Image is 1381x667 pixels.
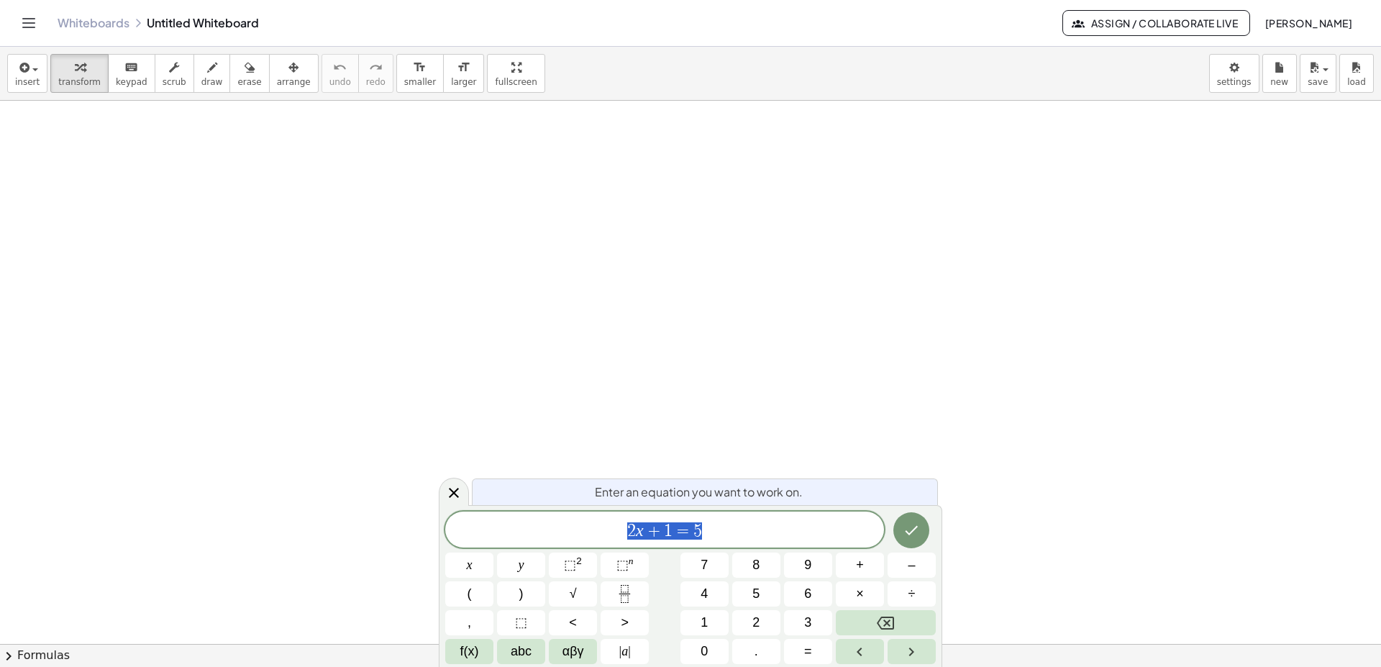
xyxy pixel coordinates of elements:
[163,77,186,87] span: scrub
[445,581,493,607] button: (
[680,553,729,578] button: 7
[1209,54,1259,93] button: settings
[17,12,40,35] button: Toggle navigation
[15,77,40,87] span: insert
[116,77,147,87] span: keypad
[680,610,729,635] button: 1
[804,642,812,661] span: =
[680,639,729,664] button: 0
[497,610,545,635] button: Placeholder
[569,613,577,632] span: <
[664,522,673,540] span: 1
[108,54,155,93] button: keyboardkeypad
[601,639,649,664] button: Absolute value
[888,553,936,578] button: Minus
[644,522,665,540] span: +
[628,644,631,658] span: |
[329,77,351,87] span: undo
[1264,17,1352,30] span: [PERSON_NAME]
[564,558,576,572] span: ⬚
[495,77,537,87] span: fullscreen
[732,553,780,578] button: 8
[445,553,493,578] button: x
[629,555,634,566] sup: n
[1217,77,1252,87] span: settings
[1300,54,1336,93] button: save
[358,54,393,93] button: redoredo
[576,555,582,566] sup: 2
[601,553,649,578] button: Superscript
[601,581,649,607] button: Fraction
[237,77,261,87] span: erase
[460,642,479,661] span: f(x)
[856,555,864,575] span: +
[1075,17,1238,30] span: Assign / Collaborate Live
[836,581,884,607] button: Times
[515,613,527,632] span: ⬚
[1308,77,1328,87] span: save
[445,610,493,635] button: ,
[1262,54,1297,93] button: new
[269,54,319,93] button: arrange
[732,639,780,664] button: .
[487,54,544,93] button: fullscreen
[511,642,532,661] span: abc
[468,613,471,632] span: ,
[1347,77,1366,87] span: load
[443,54,484,93] button: format_sizelarger
[893,512,929,548] button: Done
[562,642,584,661] span: αβγ
[497,553,545,578] button: y
[784,610,832,635] button: 3
[451,77,476,87] span: larger
[784,553,832,578] button: 9
[701,555,708,575] span: 7
[856,584,864,604] span: ×
[1270,77,1288,87] span: new
[58,77,101,87] span: transform
[497,639,545,664] button: Alphabet
[680,581,729,607] button: 4
[784,639,832,664] button: Equals
[1253,10,1364,36] button: [PERSON_NAME]
[701,613,708,632] span: 1
[616,558,629,572] span: ⬚
[908,584,916,604] span: ÷
[888,639,936,664] button: Right arrow
[619,644,622,658] span: |
[784,581,832,607] button: 6
[627,522,636,540] span: 2
[752,555,760,575] span: 8
[333,59,347,76] i: undo
[497,581,545,607] button: )
[519,555,524,575] span: y
[836,639,884,664] button: Left arrow
[732,610,780,635] button: 2
[549,581,597,607] button: Square root
[519,584,524,604] span: )
[755,642,758,661] span: .
[413,59,427,76] i: format_size
[1339,54,1374,93] button: load
[804,555,811,575] span: 9
[595,484,803,501] span: Enter an equation you want to work on.
[404,77,436,87] span: smaller
[549,610,597,635] button: Less than
[277,77,311,87] span: arrange
[193,54,231,93] button: draw
[752,613,760,632] span: 2
[732,581,780,607] button: 5
[673,522,693,540] span: =
[366,77,386,87] span: redo
[155,54,194,93] button: scrub
[468,584,472,604] span: (
[570,584,577,604] span: √
[7,54,47,93] button: insert
[621,613,629,632] span: >
[457,59,470,76] i: format_size
[549,639,597,664] button: Greek alphabet
[619,642,631,661] span: a
[693,522,702,540] span: 5
[908,555,915,575] span: –
[804,584,811,604] span: 6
